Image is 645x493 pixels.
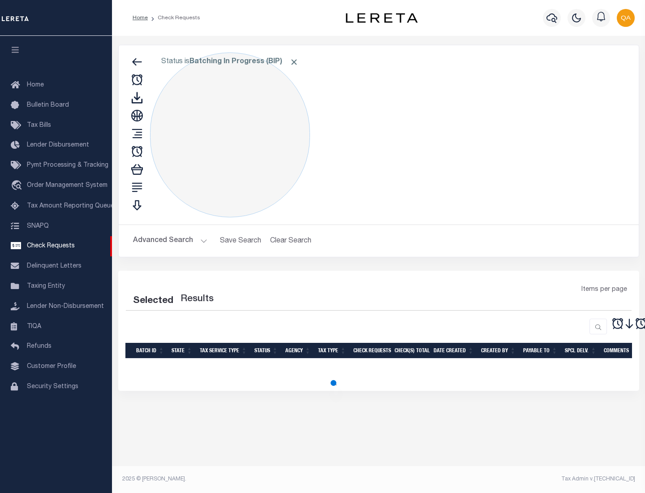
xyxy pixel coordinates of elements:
[133,294,173,308] div: Selected
[133,343,168,359] th: Batch Id
[27,323,41,329] span: TIQA
[27,343,52,350] span: Refunds
[116,475,379,483] div: 2025 © [PERSON_NAME].
[617,9,635,27] img: svg+xml;base64,PHN2ZyB4bWxucz0iaHR0cDovL3d3dy53My5vcmcvMjAwMC9zdmciIHBvaW50ZXItZXZlbnRzPSJub25lIi...
[168,343,196,359] th: State
[314,343,350,359] th: Tax Type
[27,303,104,310] span: Lender Non-Disbursement
[11,180,25,192] i: travel_explore
[27,82,44,88] span: Home
[251,343,282,359] th: Status
[600,343,641,359] th: Comments
[215,232,267,250] button: Save Search
[289,57,299,67] span: Click to Remove
[477,343,520,359] th: Created By
[282,343,314,359] th: Agency
[267,232,315,250] button: Clear Search
[27,203,114,209] span: Tax Amount Reporting Queue
[196,343,251,359] th: Tax Service Type
[520,343,561,359] th: Payable To
[181,292,214,307] label: Results
[581,285,627,295] span: Items per page
[27,363,76,370] span: Customer Profile
[27,223,49,229] span: SNAPQ
[346,13,417,23] img: logo-dark.svg
[27,263,82,269] span: Delinquent Letters
[27,384,78,390] span: Security Settings
[561,343,600,359] th: Spcl Delv.
[27,182,107,189] span: Order Management System
[350,343,391,359] th: Check Requests
[133,232,207,250] button: Advanced Search
[133,15,148,21] a: Home
[148,14,200,22] li: Check Requests
[27,122,51,129] span: Tax Bills
[27,243,75,249] span: Check Requests
[430,343,477,359] th: Date Created
[27,162,108,169] span: Pymt Processing & Tracking
[27,142,89,148] span: Lender Disbursement
[27,283,65,290] span: Taxing Entity
[385,475,635,483] div: Tax Admin v.[TECHNICAL_ID]
[391,343,430,359] th: Check(s) Total
[27,102,69,108] span: Bulletin Board
[150,52,310,217] div: Click to Edit
[189,58,299,65] b: Batching In Progress (BIP)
